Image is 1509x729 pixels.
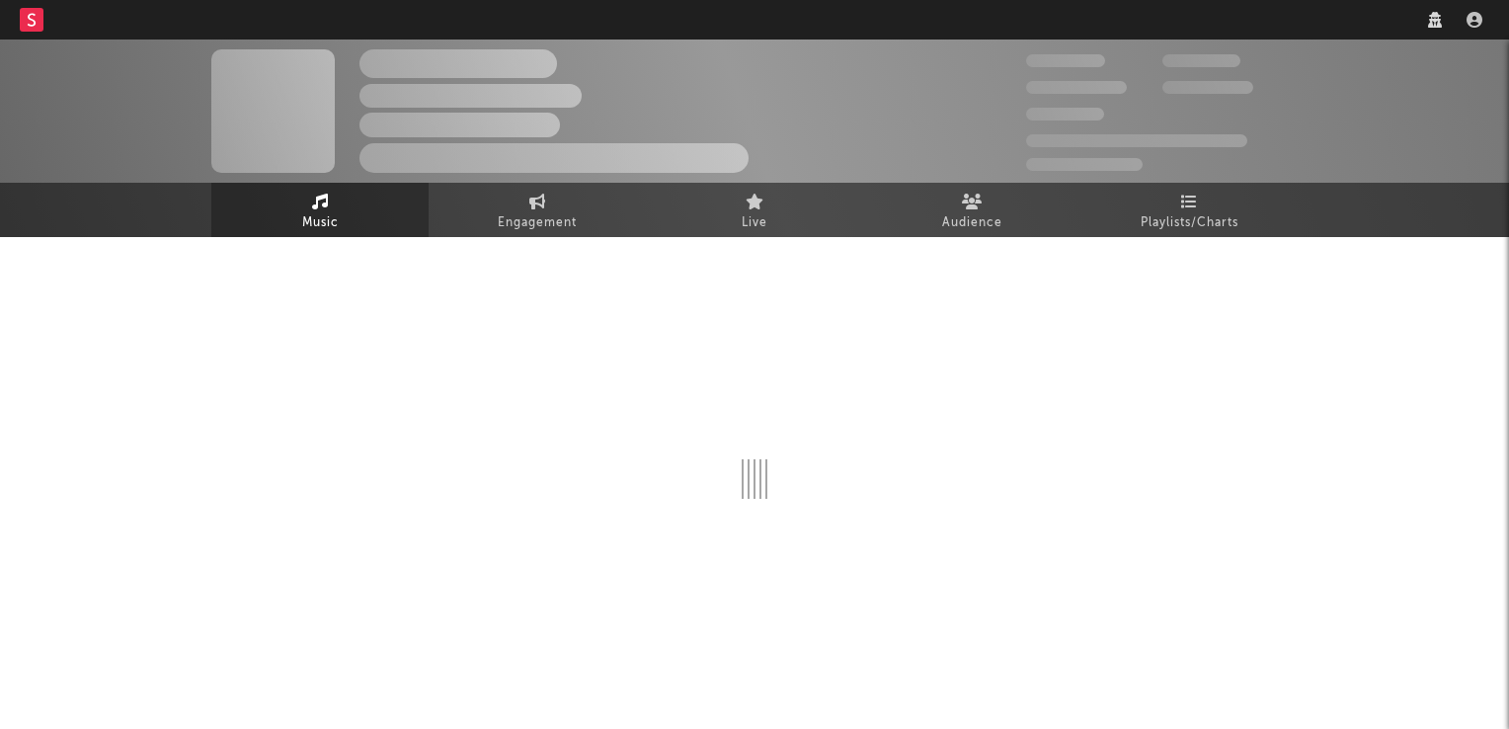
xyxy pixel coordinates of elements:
span: 1,000,000 [1162,81,1253,94]
span: 50,000,000 [1026,81,1127,94]
span: Engagement [498,211,577,235]
span: Playlists/Charts [1141,211,1238,235]
a: Music [211,183,429,237]
a: Live [646,183,863,237]
a: Playlists/Charts [1080,183,1298,237]
span: Live [742,211,767,235]
a: Audience [863,183,1080,237]
span: 100,000 [1162,54,1240,67]
span: 100,000 [1026,108,1104,121]
span: 50,000,000 Monthly Listeners [1026,134,1247,147]
a: Engagement [429,183,646,237]
span: Jump Score: 85.0 [1026,158,1143,171]
span: Music [302,211,339,235]
span: Audience [942,211,1002,235]
span: 300,000 [1026,54,1105,67]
